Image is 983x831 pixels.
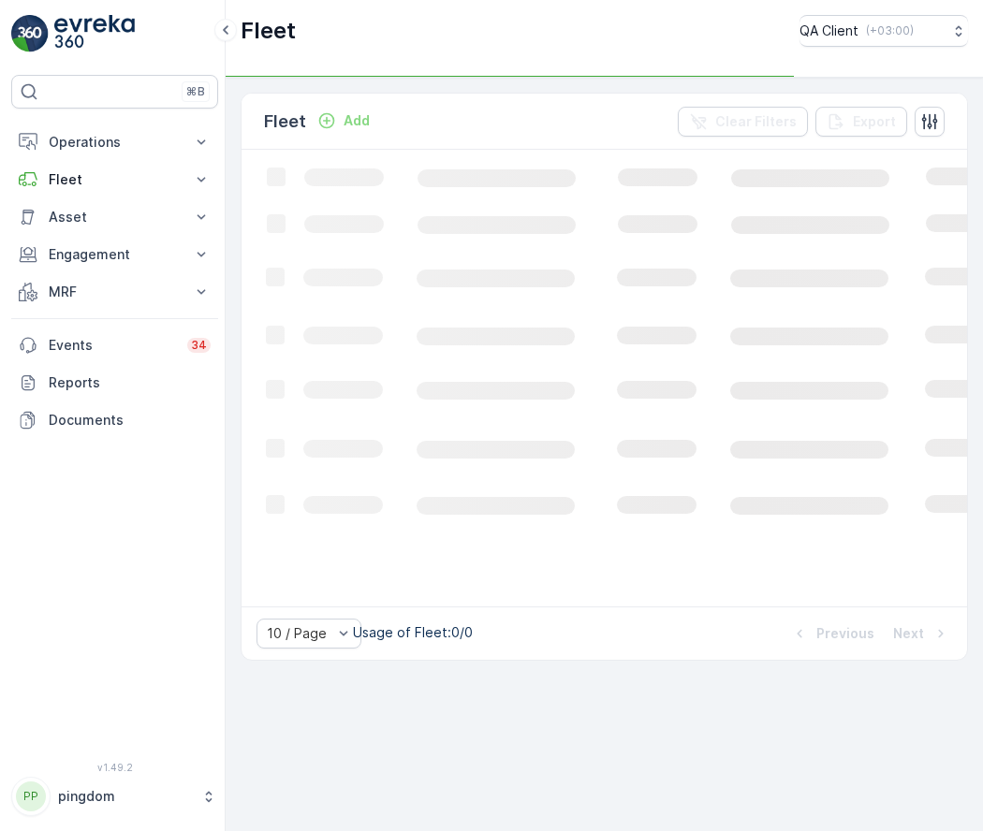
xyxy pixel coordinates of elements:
[49,411,211,430] p: Documents
[815,107,907,137] button: Export
[11,15,49,52] img: logo
[853,112,896,131] p: Export
[49,336,176,355] p: Events
[866,23,914,38] p: ( +03:00 )
[241,16,296,46] p: Fleet
[788,622,876,645] button: Previous
[58,787,192,806] p: pingdom
[344,111,370,130] p: Add
[11,124,218,161] button: Operations
[49,245,181,264] p: Engagement
[11,236,218,273] button: Engagement
[11,273,218,311] button: MRF
[893,624,924,643] p: Next
[678,107,808,137] button: Clear Filters
[11,364,218,401] a: Reports
[891,622,952,645] button: Next
[11,777,218,816] button: PPpingdom
[800,22,858,40] p: QA Client
[54,15,135,52] img: logo_light-DOdMpM7g.png
[49,283,181,301] p: MRF
[11,762,218,773] span: v 1.49.2
[816,624,874,643] p: Previous
[11,198,218,236] button: Asset
[11,161,218,198] button: Fleet
[800,15,968,47] button: QA Client(+03:00)
[310,109,377,132] button: Add
[49,170,181,189] p: Fleet
[353,623,473,642] p: Usage of Fleet : 0/0
[191,338,207,353] p: 34
[715,112,797,131] p: Clear Filters
[49,133,181,152] p: Operations
[49,208,181,226] p: Asset
[11,401,218,439] a: Documents
[186,84,205,99] p: ⌘B
[11,327,218,364] a: Events34
[16,781,46,811] div: PP
[264,109,306,135] p: Fleet
[49,373,211,392] p: Reports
